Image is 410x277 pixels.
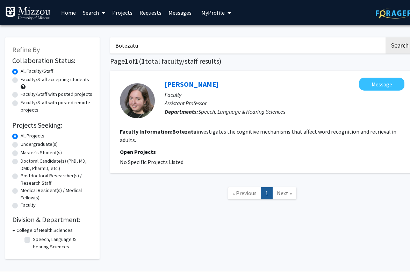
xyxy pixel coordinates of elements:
h3: College of Health Sciences [16,227,73,234]
input: Search Keywords [110,37,384,54]
span: 1 [125,57,129,65]
label: Faculty/Staff accepting students [21,76,89,83]
label: Master's Student(s) [21,149,62,156]
p: Assistant Professor [165,99,404,107]
b: Botezatu [172,128,196,135]
h2: Projects Seeking: [12,121,93,129]
fg-read-more: investigates the cognitive mechanisms that affect word recognition and retrieval in adults. [120,128,396,143]
label: Undergraduate(s) [21,141,58,148]
a: Messages [165,0,195,25]
span: No Specific Projects Listed [120,158,184,165]
label: Faculty [21,201,36,209]
label: Faculty/Staff with posted projects [21,91,92,98]
label: Doctoral Candidate(s) (PhD, MD, DMD, PharmD, etc.) [21,157,93,172]
button: Message Roxana Botezatu [359,78,404,91]
img: University of Missouri Logo [5,6,51,20]
a: Previous Page [228,187,261,199]
span: Speech, Language & Hearing Sciences [198,108,285,115]
h2: Division & Department: [12,215,93,224]
a: Projects [109,0,136,25]
p: Open Projects [120,148,404,156]
span: 1 [141,57,145,65]
label: Speech, Language & Hearing Sciences [33,236,91,250]
b: Departments: [165,108,198,115]
a: [PERSON_NAME] [165,80,218,88]
label: All Faculty/Staff [21,68,53,75]
p: Faculty [165,91,404,99]
a: Home [58,0,79,25]
a: Search [79,0,109,25]
span: Next » [277,190,292,197]
label: Faculty/Staff with posted remote projects [21,99,93,114]
label: Medical Resident(s) / Medical Fellow(s) [21,187,93,201]
iframe: Chat [5,246,30,272]
span: « Previous [232,190,257,197]
label: All Projects [21,132,44,140]
label: Postdoctoral Researcher(s) / Research Staff [21,172,93,187]
a: 1 [261,187,273,199]
span: Refine By [12,45,40,54]
h2: Collaboration Status: [12,56,93,65]
span: My Profile [201,9,225,16]
a: Next Page [272,187,296,199]
span: 1 [135,57,139,65]
b: Faculty Information: [120,128,172,135]
a: Requests [136,0,165,25]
